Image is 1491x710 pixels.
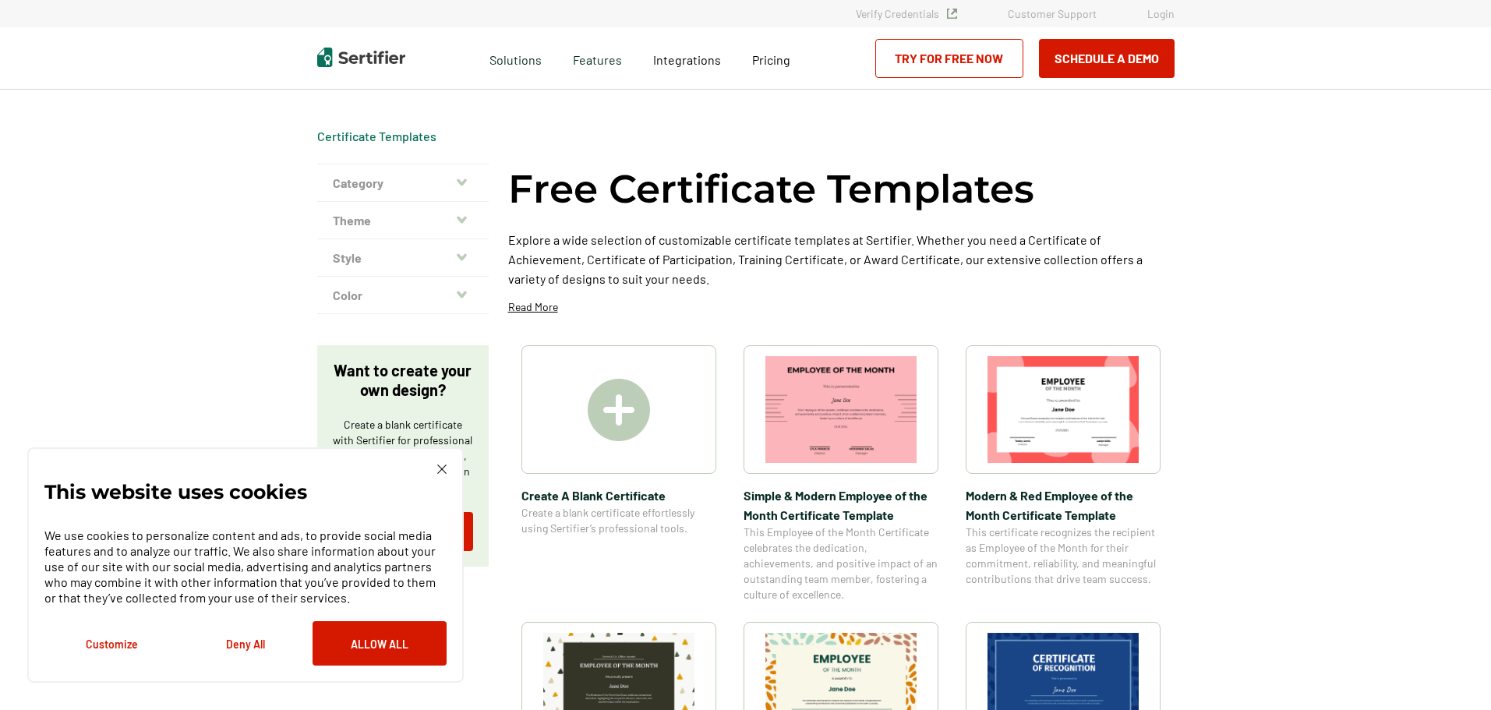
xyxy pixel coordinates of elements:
button: Category [317,164,489,202]
p: Read More [508,299,558,315]
span: Features [573,48,622,68]
a: Modern & Red Employee of the Month Certificate TemplateModern & Red Employee of the Month Certifi... [966,345,1161,602]
img: Modern & Red Employee of the Month Certificate Template [988,356,1139,463]
button: Color [317,277,489,314]
span: Create a blank certificate effortlessly using Sertifier’s professional tools. [521,505,716,536]
button: Style [317,239,489,277]
a: Verify Credentials [856,7,957,20]
span: Integrations [653,52,721,67]
a: Integrations [653,48,721,68]
span: This Employee of the Month Certificate celebrates the dedication, achievements, and positive impa... [744,525,938,602]
img: Simple & Modern Employee of the Month Certificate Template [765,356,917,463]
span: Solutions [489,48,542,68]
p: This website uses cookies [44,484,307,500]
button: Allow All [313,621,447,666]
a: Simple & Modern Employee of the Month Certificate TemplateSimple & Modern Employee of the Month C... [744,345,938,602]
span: Create A Blank Certificate [521,486,716,505]
span: Pricing [752,52,790,67]
span: This certificate recognizes the recipient as Employee of the Month for their commitment, reliabil... [966,525,1161,587]
div: Breadcrumb [317,129,436,144]
p: Create a blank certificate with Sertifier for professional presentations, credentials, and custom... [333,417,473,495]
span: Simple & Modern Employee of the Month Certificate Template [744,486,938,525]
button: Deny All [178,621,313,666]
button: Customize [44,621,178,666]
span: Certificate Templates [317,129,436,144]
img: Cookie Popup Close [437,465,447,474]
p: Want to create your own design? [333,361,473,400]
h1: Free Certificate Templates [508,164,1034,214]
a: Certificate Templates [317,129,436,143]
img: Verified [947,9,957,19]
img: Create A Blank Certificate [588,379,650,441]
button: Schedule a Demo [1039,39,1175,78]
span: Modern & Red Employee of the Month Certificate Template [966,486,1161,525]
p: Explore a wide selection of customizable certificate templates at Sertifier. Whether you need a C... [508,230,1175,288]
p: We use cookies to personalize content and ads, to provide social media features and to analyze ou... [44,528,447,606]
a: Login [1147,7,1175,20]
button: Theme [317,202,489,239]
a: Customer Support [1008,7,1097,20]
a: Pricing [752,48,790,68]
img: Sertifier | Digital Credentialing Platform [317,48,405,67]
a: Try for Free Now [875,39,1023,78]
